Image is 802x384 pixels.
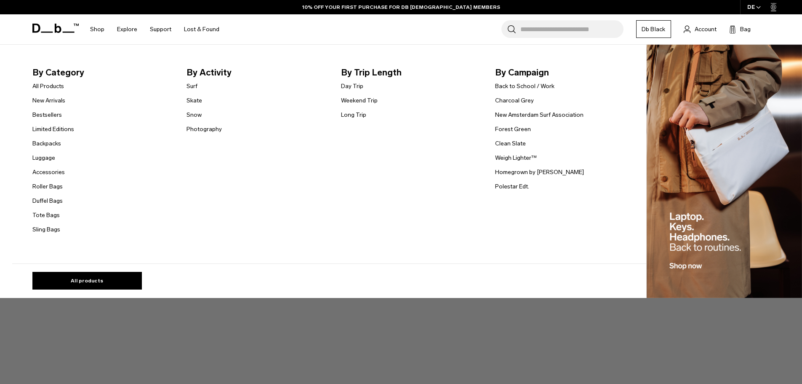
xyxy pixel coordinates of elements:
span: By Trip Length [341,66,482,79]
a: Homegrown by [PERSON_NAME] [495,168,584,177]
a: Sling Bags [32,225,60,234]
a: All Products [32,82,64,91]
a: All products [32,272,142,290]
a: Snow [187,110,202,119]
a: Shop [90,14,104,44]
a: Weekend Trip [341,96,378,105]
a: Back to School / Work [495,82,554,91]
a: Bestsellers [32,110,62,119]
a: Support [150,14,171,44]
span: Account [695,25,717,34]
a: Photography [187,125,222,134]
a: Clean Slate [495,139,526,148]
span: Bag [740,25,751,34]
a: Accessories [32,168,65,177]
a: New Arrivals [32,96,65,105]
a: Account [684,24,717,34]
a: Backpacks [32,139,61,148]
a: Explore [117,14,137,44]
a: Long Trip [341,110,366,119]
a: Tote Bags [32,211,60,220]
span: By Activity [187,66,328,79]
a: Duffel Bags [32,196,63,205]
a: Surf [187,82,197,91]
a: Roller Bags [32,182,63,191]
nav: Main Navigation [84,14,226,44]
a: Limited Editions [32,125,74,134]
span: By Campaign [495,66,636,79]
a: 10% OFF YOUR FIRST PURCHASE FOR DB [DEMOGRAPHIC_DATA] MEMBERS [302,3,500,11]
a: Weigh Lighter™ [495,153,537,162]
a: Skate [187,96,202,105]
a: Forest Green [495,125,531,134]
a: New Amsterdam Surf Association [495,110,584,119]
span: By Category [32,66,173,79]
a: Polestar Edt. [495,182,529,191]
a: Charcoal Grey [495,96,534,105]
a: Lost & Found [184,14,219,44]
a: Luggage [32,153,55,162]
a: Day Trip [341,82,363,91]
a: Db Black [636,20,671,38]
button: Bag [729,24,751,34]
